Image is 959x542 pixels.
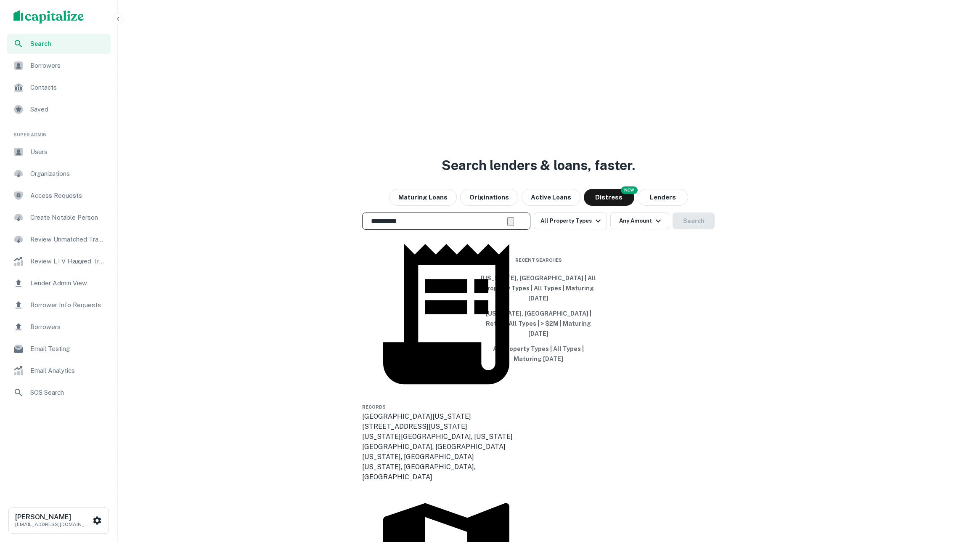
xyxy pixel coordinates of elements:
button: Maturing Loans [389,189,457,206]
span: Saved [30,104,106,114]
span: Organizations [30,169,106,179]
a: Lender Admin View [7,273,111,293]
a: Search [7,34,111,54]
span: Records [362,404,386,409]
button: All Property Types | All Types | Maturing [DATE] [475,341,601,367]
a: Review LTV Flagged Transactions [7,251,111,271]
a: Access Requests [7,186,111,206]
a: Saved [7,99,111,120]
button: Active Loans [522,189,580,206]
a: Contacts [7,77,111,98]
a: SOS Search [7,383,111,403]
span: Users [30,147,106,157]
span: Email Testing [30,344,106,354]
button: [US_STATE], [GEOGRAPHIC_DATA] | All Property Types | All Types | Maturing [DATE] [475,271,601,306]
button: [PERSON_NAME][EMAIL_ADDRESS][DOMAIN_NAME] [8,507,109,534]
img: capitalize-logo.png [13,10,84,24]
a: Create Notable Person [7,207,111,228]
span: Review Unmatched Transactions [30,234,106,244]
span: Search [30,39,106,48]
a: Email Testing [7,339,111,359]
span: Review LTV Flagged Transactions [30,256,106,266]
span: Contacts [30,82,106,93]
li: Super Admin [7,121,111,142]
a: Borrowers [7,56,111,76]
div: [US_STATE], [GEOGRAPHIC_DATA], [GEOGRAPHIC_DATA] [362,462,530,482]
span: SOS Search [30,388,106,398]
button: Any Amount [610,213,669,229]
span: Borrower Info Requests [30,300,106,310]
span: Lender Admin View [30,278,106,288]
span: Create Notable Person [30,213,106,223]
button: Originations [460,189,518,206]
button: Clear [507,217,514,226]
div: [US_STATE][GEOGRAPHIC_DATA], [US_STATE][GEOGRAPHIC_DATA], [GEOGRAPHIC_DATA] [362,431,530,452]
h6: [PERSON_NAME] [15,514,91,521]
span: Access Requests [30,191,106,201]
div: [GEOGRAPHIC_DATA][US_STATE][STREET_ADDRESS][US_STATE] [362,411,530,431]
div: NEW [621,186,638,194]
a: Email Analytics [7,361,111,381]
div: [US_STATE], [GEOGRAPHIC_DATA] [362,452,530,462]
a: Borrowers [7,317,111,337]
a: Borrower Info Requests [7,295,111,315]
button: All Property Types [534,213,607,229]
a: Review Unmatched Transactions [7,229,111,250]
button: [US_STATE], [GEOGRAPHIC_DATA] | Retail | All Types | > $2M | Maturing [DATE] [475,306,601,341]
h3: Search lenders & loans, faster. [442,155,635,175]
a: Organizations [7,164,111,184]
span: Borrowers [30,61,106,71]
button: Search distressed loans with lien and other non-mortgage details. [584,189,634,206]
p: [EMAIL_ADDRESS][DOMAIN_NAME] [15,521,91,528]
button: Lenders [638,189,688,206]
iframe: Chat Widget [917,475,959,515]
span: Borrowers [30,322,106,332]
a: Users [7,142,111,162]
span: Email Analytics [30,366,106,376]
span: Recent Searches [475,257,601,264]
